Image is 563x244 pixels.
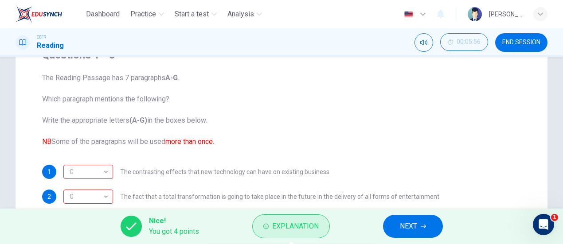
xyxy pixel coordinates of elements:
[120,194,439,200] span: The fact that a total transformation is going to take place in the future in the delivery of all ...
[130,9,156,19] span: Practice
[175,9,209,19] span: Start a test
[47,194,51,200] span: 2
[129,116,147,124] b: (A-G)
[63,159,110,185] div: G
[400,220,417,232] span: NEXT
[63,165,113,179] div: D
[533,214,554,235] iframe: Intercom live chat
[42,73,521,147] span: The Reading Passage has 7 paragraphs . Which paragraph mentions the following? Write the appropri...
[502,39,540,46] span: END SESSION
[272,220,319,232] span: Explanation
[149,226,199,237] span: You got 4 points
[63,184,110,209] div: G
[63,190,113,204] div: C
[120,169,329,175] span: The contrasting effects that new technology can have on existing business
[551,214,558,221] span: 1
[37,34,46,40] span: CEFR
[47,169,51,175] span: 1
[165,137,214,146] font: more than once.
[468,7,482,21] img: Profile picture
[489,9,523,19] div: [PERSON_NAME]
[149,216,199,226] span: Nice!
[457,39,481,46] span: 00:05:56
[42,137,51,146] font: NB
[414,33,433,52] div: Mute
[440,33,488,52] div: Hide
[16,5,62,23] img: EduSynch logo
[403,11,414,18] img: en
[37,40,64,51] h1: Reading
[165,74,178,82] b: A-G
[86,9,120,19] span: Dashboard
[227,9,254,19] span: Analysis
